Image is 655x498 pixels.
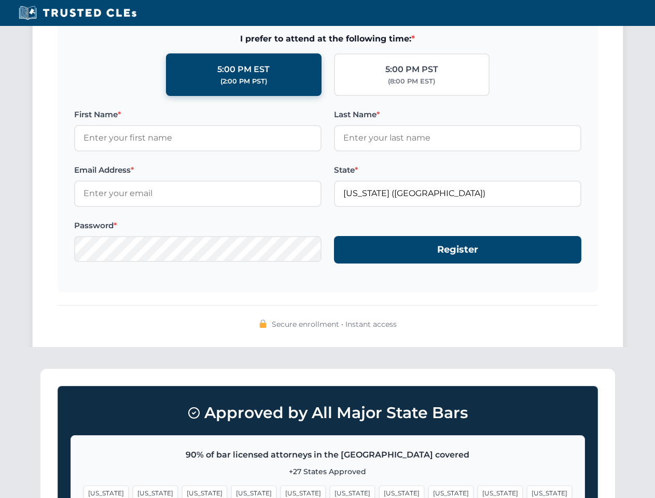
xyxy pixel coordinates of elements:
[83,466,572,477] p: +27 States Approved
[334,125,581,151] input: Enter your last name
[74,219,322,232] label: Password
[334,181,581,206] input: Florida (FL)
[217,63,270,76] div: 5:00 PM EST
[220,76,267,87] div: (2:00 PM PST)
[74,181,322,206] input: Enter your email
[74,125,322,151] input: Enter your first name
[74,164,322,176] label: Email Address
[83,448,572,462] p: 90% of bar licensed attorneys in the [GEOGRAPHIC_DATA] covered
[334,108,581,121] label: Last Name
[272,319,397,330] span: Secure enrollment • Instant access
[74,108,322,121] label: First Name
[16,5,140,21] img: Trusted CLEs
[334,236,581,264] button: Register
[334,164,581,176] label: State
[71,399,585,427] h3: Approved by All Major State Bars
[74,32,581,46] span: I prefer to attend at the following time:
[385,63,438,76] div: 5:00 PM PST
[259,320,267,328] img: 🔒
[388,76,435,87] div: (8:00 PM EST)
